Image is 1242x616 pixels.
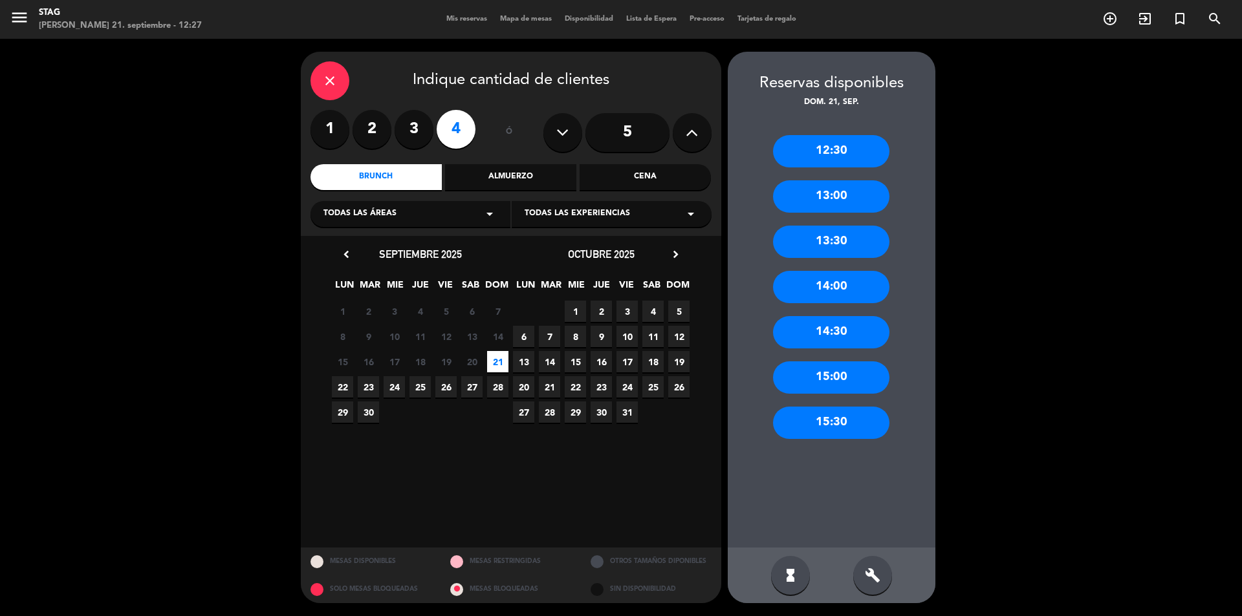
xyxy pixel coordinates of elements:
[683,16,731,23] span: Pre-acceso
[488,110,530,155] div: ó
[310,110,349,149] label: 1
[616,351,638,372] span: 17
[581,575,721,603] div: SIN DISPONIBILIDAD
[642,326,664,347] span: 11
[409,326,431,347] span: 11
[461,351,483,372] span: 20
[642,376,664,398] span: 25
[591,351,612,372] span: 16
[728,96,935,109] div: dom. 21, sep.
[332,401,353,423] span: 29
[773,180,889,213] div: 13:00
[358,301,379,322] span: 2
[513,401,534,423] span: 27
[1102,11,1118,27] i: add_circle_outline
[565,376,586,398] span: 22
[565,351,586,372] span: 15
[1172,11,1188,27] i: turned_in_not
[565,277,587,299] span: MIE
[642,351,664,372] span: 18
[731,16,803,23] span: Tarjetas de regalo
[384,277,406,299] span: MIE
[539,351,560,372] span: 14
[620,16,683,23] span: Lista de Espera
[332,351,353,372] span: 15
[379,248,462,260] span: septiembre 2025
[591,277,612,299] span: JUE
[440,16,494,23] span: Mis reservas
[540,277,561,299] span: MAR
[334,277,355,299] span: LUN
[353,110,391,149] label: 2
[460,277,481,299] span: SAB
[409,376,431,398] span: 25
[591,301,612,322] span: 2
[332,376,353,398] span: 22
[668,301,690,322] span: 5
[773,226,889,258] div: 13:30
[580,164,711,190] div: Cena
[539,401,560,423] span: 28
[487,301,508,322] span: 7
[773,316,889,348] div: 14:30
[1137,11,1153,27] i: exit_to_app
[358,401,379,423] span: 30
[565,326,586,347] span: 8
[461,376,483,398] span: 27
[865,568,880,583] i: build
[332,326,353,347] span: 8
[616,277,637,299] span: VIE
[435,277,456,299] span: VIE
[513,326,534,347] span: 6
[683,206,699,222] i: arrow_drop_down
[487,376,508,398] span: 28
[668,326,690,347] span: 12
[591,401,612,423] span: 30
[616,376,638,398] span: 24
[310,61,712,100] div: Indique cantidad de clientes
[384,376,405,398] span: 24
[485,277,507,299] span: DOM
[783,568,798,583] i: hourglass_full
[441,575,581,603] div: MESAS BLOQUEADAS
[359,277,380,299] span: MAR
[773,271,889,303] div: 14:00
[581,547,721,575] div: OTROS TAMAÑOS DIPONIBLES
[340,248,353,261] i: chevron_left
[568,248,635,260] span: octubre 2025
[494,16,558,23] span: Mapa de mesas
[332,301,353,322] span: 1
[565,401,586,423] span: 29
[616,401,638,423] span: 31
[39,6,202,19] div: STAG
[539,326,560,347] span: 7
[773,361,889,394] div: 15:00
[641,277,662,299] span: SAB
[773,407,889,439] div: 15:30
[773,135,889,167] div: 12:30
[301,575,441,603] div: SOLO MESAS BLOQUEADAS
[1207,11,1223,27] i: search
[310,164,442,190] div: Brunch
[409,301,431,322] span: 4
[409,351,431,372] span: 18
[539,376,560,398] span: 21
[666,277,688,299] span: DOM
[395,110,433,149] label: 3
[513,351,534,372] span: 13
[441,547,581,575] div: MESAS RESTRINGIDAS
[409,277,431,299] span: JUE
[669,248,682,261] i: chevron_right
[445,164,576,190] div: Almuerzo
[10,8,29,32] button: menu
[10,8,29,27] i: menu
[435,376,457,398] span: 26
[358,351,379,372] span: 16
[515,277,536,299] span: LUN
[39,19,202,32] div: [PERSON_NAME] 21. septiembre - 12:27
[358,326,379,347] span: 9
[384,326,405,347] span: 10
[301,547,441,575] div: MESAS DISPONIBLES
[435,326,457,347] span: 12
[558,16,620,23] span: Disponibilidad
